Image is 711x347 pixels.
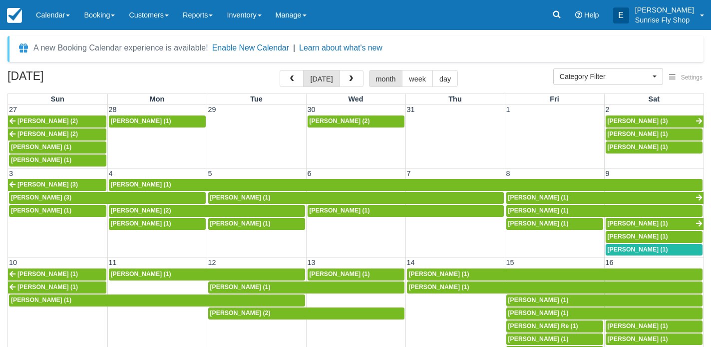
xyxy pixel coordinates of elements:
[17,270,78,277] span: [PERSON_NAME] (1)
[635,5,694,15] p: [PERSON_NAME]
[9,205,106,217] a: [PERSON_NAME] (1)
[7,70,134,88] h2: [DATE]
[108,169,114,177] span: 4
[606,333,703,345] a: [PERSON_NAME] (1)
[310,207,370,214] span: [PERSON_NAME] (1)
[649,95,660,103] span: Sat
[605,258,615,266] span: 16
[550,95,559,103] span: Fri
[310,270,370,277] span: [PERSON_NAME] (1)
[8,115,106,127] a: [PERSON_NAME] (2)
[508,194,569,201] span: [PERSON_NAME] (1)
[210,309,271,316] span: [PERSON_NAME] (2)
[208,307,404,319] a: [PERSON_NAME] (2)
[505,258,515,266] span: 15
[11,143,71,150] span: [PERSON_NAME] (1)
[608,143,668,150] span: [PERSON_NAME] (1)
[111,207,171,214] span: [PERSON_NAME] (2)
[369,70,403,87] button: month
[407,268,703,280] a: [PERSON_NAME] (1)
[207,105,217,113] span: 29
[8,179,106,191] a: [PERSON_NAME] (3)
[11,156,71,163] span: [PERSON_NAME] (1)
[212,43,289,53] button: Enable New Calendar
[17,130,78,137] span: [PERSON_NAME] (2)
[635,15,694,25] p: Sunrise Fly Shop
[308,268,404,280] a: [PERSON_NAME] (1)
[506,333,603,345] a: [PERSON_NAME] (1)
[307,105,317,113] span: 30
[207,258,217,266] span: 12
[560,71,650,81] span: Category Filter
[210,194,271,201] span: [PERSON_NAME] (1)
[308,115,404,127] a: [PERSON_NAME] (2)
[608,233,668,240] span: [PERSON_NAME] (1)
[506,205,703,217] a: [PERSON_NAME] (1)
[506,192,704,204] a: [PERSON_NAME] (1)
[506,294,703,306] a: [PERSON_NAME] (1)
[553,68,663,85] button: Category Filter
[109,179,703,191] a: [PERSON_NAME] (1)
[111,181,171,188] span: [PERSON_NAME] (1)
[608,335,668,342] span: [PERSON_NAME] (1)
[348,95,363,103] span: Wed
[663,70,709,85] button: Settings
[605,169,611,177] span: 9
[9,154,106,166] a: [PERSON_NAME] (1)
[606,128,703,140] a: [PERSON_NAME] (1)
[605,105,611,113] span: 2
[299,43,382,52] a: Learn about what's new
[308,205,504,217] a: [PERSON_NAME] (1)
[7,8,22,23] img: checkfront-main-nav-mini-logo.png
[448,95,461,103] span: Thu
[150,95,165,103] span: Mon
[8,281,106,293] a: [PERSON_NAME] (1)
[409,283,469,290] span: [PERSON_NAME] (1)
[506,320,603,332] a: [PERSON_NAME] Re (1)
[109,268,305,280] a: [PERSON_NAME] (1)
[402,70,433,87] button: week
[432,70,458,87] button: day
[307,169,313,177] span: 6
[608,322,668,329] span: [PERSON_NAME] (1)
[508,335,569,342] span: [PERSON_NAME] (1)
[608,220,668,227] span: [PERSON_NAME] (1)
[584,11,599,19] span: Help
[17,283,78,290] span: [PERSON_NAME] (1)
[111,270,171,277] span: [PERSON_NAME] (1)
[51,95,64,103] span: Sun
[208,281,404,293] a: [PERSON_NAME] (1)
[9,141,106,153] a: [PERSON_NAME] (1)
[303,70,340,87] button: [DATE]
[606,141,703,153] a: [PERSON_NAME] (1)
[505,105,511,113] span: 1
[8,268,106,280] a: [PERSON_NAME] (1)
[508,296,569,303] span: [PERSON_NAME] (1)
[608,130,668,137] span: [PERSON_NAME] (1)
[11,296,71,303] span: [PERSON_NAME] (1)
[9,294,305,306] a: [PERSON_NAME] (1)
[111,220,171,227] span: [PERSON_NAME] (1)
[109,115,206,127] a: [PERSON_NAME] (1)
[406,169,412,177] span: 7
[8,105,18,113] span: 27
[210,220,271,227] span: [PERSON_NAME] (1)
[606,244,703,256] a: [PERSON_NAME] (1)
[681,74,703,81] span: Settings
[108,105,118,113] span: 28
[406,105,416,113] span: 31
[33,42,208,54] div: A new Booking Calendar experience is available!
[111,117,171,124] span: [PERSON_NAME] (1)
[210,283,271,290] span: [PERSON_NAME] (1)
[108,258,118,266] span: 11
[109,205,305,217] a: [PERSON_NAME] (2)
[506,307,703,319] a: [PERSON_NAME] (1)
[11,194,71,201] span: [PERSON_NAME] (3)
[208,218,305,230] a: [PERSON_NAME] (1)
[608,246,668,253] span: [PERSON_NAME] (1)
[508,309,569,316] span: [PERSON_NAME] (1)
[508,220,569,227] span: [PERSON_NAME] (1)
[8,128,106,140] a: [PERSON_NAME] (2)
[407,281,703,293] a: [PERSON_NAME] (1)
[250,95,263,103] span: Tue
